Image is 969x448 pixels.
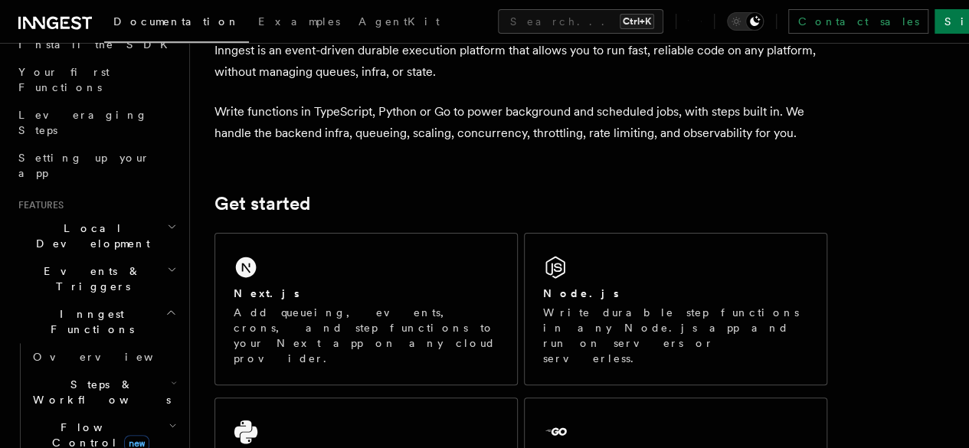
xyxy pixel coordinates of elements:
[12,58,180,101] a: Your first Functions
[104,5,249,43] a: Documentation
[12,263,167,294] span: Events & Triggers
[18,38,177,51] span: Install the SDK
[349,5,449,41] a: AgentKit
[524,233,827,385] a: Node.jsWrite durable step functions in any Node.js app and run on servers or serverless.
[727,12,764,31] button: Toggle dark mode
[249,5,349,41] a: Examples
[12,300,180,343] button: Inngest Functions
[27,343,180,371] a: Overview
[214,193,310,214] a: Get started
[12,306,165,337] span: Inngest Functions
[620,14,654,29] kbd: Ctrl+K
[214,40,827,83] p: Inngest is an event-driven durable execution platform that allows you to run fast, reliable code ...
[358,15,440,28] span: AgentKit
[18,109,148,136] span: Leveraging Steps
[12,144,180,187] a: Setting up your app
[113,15,240,28] span: Documentation
[234,286,300,301] h2: Next.js
[12,101,180,144] a: Leveraging Steps
[258,15,340,28] span: Examples
[214,101,827,144] p: Write functions in TypeScript, Python or Go to power background and scheduled jobs, with steps bu...
[27,377,171,407] span: Steps & Workflows
[18,152,150,179] span: Setting up your app
[12,31,180,58] a: Install the SDK
[214,233,518,385] a: Next.jsAdd queueing, events, crons, and step functions to your Next app on any cloud provider.
[12,257,180,300] button: Events & Triggers
[543,286,619,301] h2: Node.js
[12,221,167,251] span: Local Development
[788,9,928,34] a: Contact sales
[234,305,499,366] p: Add queueing, events, crons, and step functions to your Next app on any cloud provider.
[543,305,808,366] p: Write durable step functions in any Node.js app and run on servers or serverless.
[27,371,180,414] button: Steps & Workflows
[12,214,180,257] button: Local Development
[498,9,663,34] button: Search...Ctrl+K
[18,66,110,93] span: Your first Functions
[33,351,191,363] span: Overview
[12,199,64,211] span: Features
